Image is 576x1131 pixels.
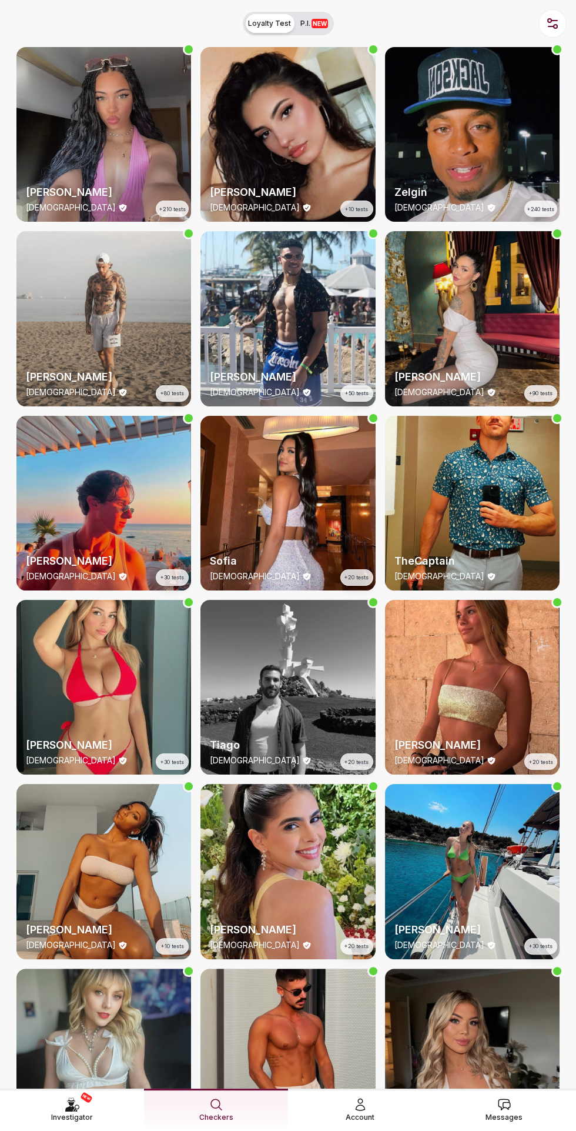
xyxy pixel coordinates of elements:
[344,573,369,582] span: +20 tests
[160,573,184,582] span: +30 tests
[200,416,375,590] a: thumbcheckerSofia[DEMOGRAPHIC_DATA]+20 tests
[210,386,300,398] p: [DEMOGRAPHIC_DATA]
[210,184,366,201] h2: [PERSON_NAME]
[200,784,375,959] a: thumbchecker[PERSON_NAME][DEMOGRAPHIC_DATA]+20 tests
[16,231,191,406] img: checker
[210,553,366,569] h2: Sofia
[159,205,186,213] span: +210 tests
[394,922,550,938] h2: [PERSON_NAME]
[529,942,552,950] span: +30 tests
[394,755,484,766] p: [DEMOGRAPHIC_DATA]
[16,231,191,406] a: thumbchecker[PERSON_NAME][DEMOGRAPHIC_DATA]+80 tests
[16,600,191,775] img: checker
[385,416,560,590] img: checker
[385,784,560,959] a: thumbchecker[PERSON_NAME][DEMOGRAPHIC_DATA]+30 tests
[394,570,484,582] p: [DEMOGRAPHIC_DATA]
[51,1112,93,1123] span: Investigator
[394,202,484,213] p: [DEMOGRAPHIC_DATA]
[200,47,375,222] img: checker
[385,600,560,775] a: thumbchecker[PERSON_NAME][DEMOGRAPHIC_DATA]+20 tests
[200,600,375,775] img: checker
[385,47,560,222] a: thumbcheckerZelgin[DEMOGRAPHIC_DATA]+240 tests
[344,942,369,950] span: +20 tests
[200,231,375,406] a: thumbchecker[PERSON_NAME][DEMOGRAPHIC_DATA]+50 tests
[26,553,182,569] h2: [PERSON_NAME]
[26,922,182,938] h2: [PERSON_NAME]
[26,755,116,766] p: [DEMOGRAPHIC_DATA]
[16,600,191,775] a: thumbchecker[PERSON_NAME][DEMOGRAPHIC_DATA]+30 tests
[16,784,191,959] a: thumbchecker[PERSON_NAME][DEMOGRAPHIC_DATA]+10 tests
[160,758,184,766] span: +30 tests
[26,386,116,398] p: [DEMOGRAPHIC_DATA]
[210,939,300,951] p: [DEMOGRAPHIC_DATA]
[385,47,560,222] img: checker
[26,369,182,385] h2: [PERSON_NAME]
[161,942,184,950] span: +10 tests
[26,570,116,582] p: [DEMOGRAPHIC_DATA]
[346,1112,374,1123] span: Account
[200,47,375,222] a: thumbchecker[PERSON_NAME][DEMOGRAPHIC_DATA]+10 tests
[210,369,366,385] h2: [PERSON_NAME]
[385,784,560,959] img: checker
[385,231,560,406] a: thumbchecker[PERSON_NAME][DEMOGRAPHIC_DATA]+90 tests
[300,19,328,28] span: P.I.
[26,939,116,951] p: [DEMOGRAPHIC_DATA]
[200,416,375,590] img: checker
[210,202,300,213] p: [DEMOGRAPHIC_DATA]
[200,600,375,775] a: thumbcheckerTiago[DEMOGRAPHIC_DATA]+20 tests
[210,570,300,582] p: [DEMOGRAPHIC_DATA]
[394,184,550,201] h2: Zelgin
[200,231,375,406] img: checker
[394,939,484,951] p: [DEMOGRAPHIC_DATA]
[529,389,552,398] span: +90 tests
[200,784,375,959] img: checker
[26,737,182,753] h2: [PERSON_NAME]
[485,1112,523,1123] span: Messages
[394,553,550,569] h2: TheCaptain
[16,416,191,590] img: checker
[210,755,300,766] p: [DEMOGRAPHIC_DATA]
[432,1089,576,1130] a: Messages
[26,184,182,201] h2: [PERSON_NAME]
[26,202,116,213] p: [DEMOGRAPHIC_DATA]
[385,416,560,590] a: thumbcheckerTheCaptain[DEMOGRAPHIC_DATA]
[312,19,328,28] span: NEW
[345,205,368,213] span: +10 tests
[385,600,560,775] img: checker
[248,19,291,28] span: Loyalty Test
[385,231,560,406] img: checker
[160,389,184,398] span: +80 tests
[210,922,366,938] h2: [PERSON_NAME]
[345,389,369,398] span: +50 tests
[16,47,191,222] img: checker
[394,737,550,753] h2: [PERSON_NAME]
[144,1089,288,1130] a: Checkers
[16,47,191,222] a: thumbchecker[PERSON_NAME][DEMOGRAPHIC_DATA]+210 tests
[16,784,191,959] img: checker
[210,737,366,753] h2: Tiago
[527,205,554,213] span: +240 tests
[394,369,550,385] h2: [PERSON_NAME]
[80,1092,93,1103] span: NEW
[288,1089,432,1130] a: Account
[199,1112,233,1123] span: Checkers
[394,386,484,398] p: [DEMOGRAPHIC_DATA]
[344,758,369,766] span: +20 tests
[529,758,553,766] span: +20 tests
[16,416,191,590] a: thumbchecker[PERSON_NAME][DEMOGRAPHIC_DATA]+30 tests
